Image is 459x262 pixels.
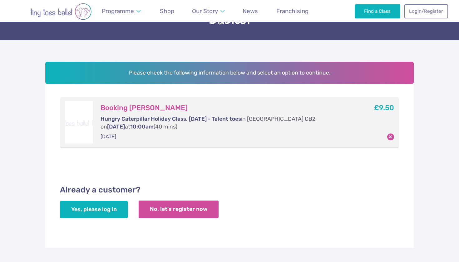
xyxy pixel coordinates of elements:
[60,185,399,195] h3: Already a customer?
[101,116,241,122] span: Hungry Caterpillar Holiday Class, [DATE] - Talent toes
[101,115,347,130] p: in [GEOGRAPHIC_DATA] CB2 on at (40 mins)
[99,4,143,18] a: Programme
[273,4,311,18] a: Franchising
[107,124,125,130] span: [DATE]
[189,4,228,18] a: Our Story
[355,4,401,18] a: Find a Class
[404,4,448,18] a: Login/Register
[102,7,134,15] span: Programme
[243,7,258,15] span: News
[160,7,174,15] span: Shop
[130,124,154,130] span: 10:00am
[101,133,347,140] p: [DATE]
[240,4,261,18] a: News
[157,4,177,18] a: Shop
[45,62,414,84] h2: Please check the following information below and select an option to continue.
[60,201,128,218] a: Yes, please log in
[276,7,308,15] span: Franchising
[139,201,219,218] a: No, let's register now
[192,7,218,15] span: Our Story
[11,3,111,20] img: tiny toes ballet
[374,104,394,112] b: £9.50
[101,104,347,112] h3: Booking [PERSON_NAME]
